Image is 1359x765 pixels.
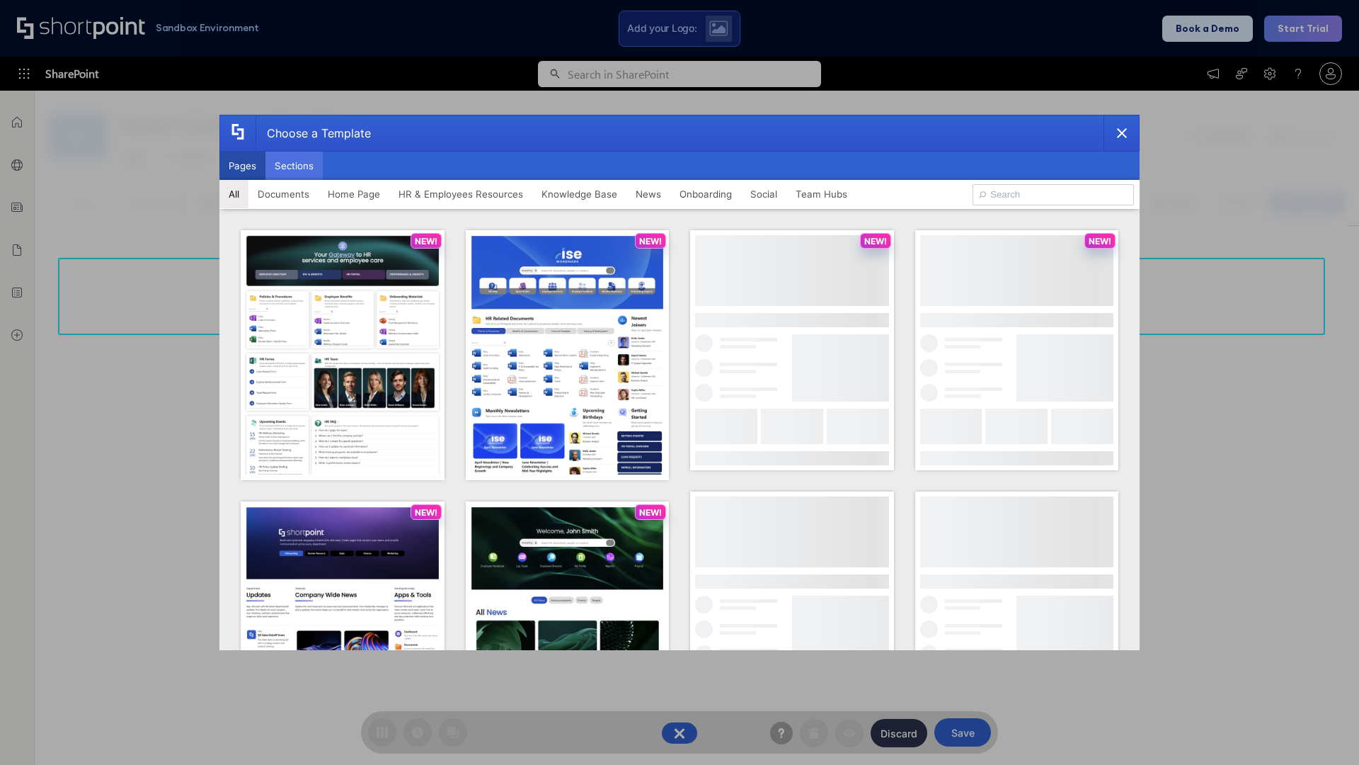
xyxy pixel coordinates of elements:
[741,180,786,208] button: Social
[639,507,662,518] p: NEW!
[415,507,437,518] p: NEW!
[415,236,437,246] p: NEW!
[1089,236,1111,246] p: NEW!
[248,180,319,208] button: Documents
[219,152,265,180] button: Pages
[389,180,532,208] button: HR & Employees Resources
[219,180,248,208] button: All
[319,180,389,208] button: Home Page
[1288,697,1359,765] iframe: Chat Widget
[973,184,1134,205] input: Search
[626,180,670,208] button: News
[864,236,887,246] p: NEW!
[532,180,626,208] button: Knowledge Base
[639,236,662,246] p: NEW!
[219,115,1140,650] div: template selector
[670,180,741,208] button: Onboarding
[256,115,371,151] div: Choose a Template
[786,180,856,208] button: Team Hubs
[265,152,323,180] button: Sections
